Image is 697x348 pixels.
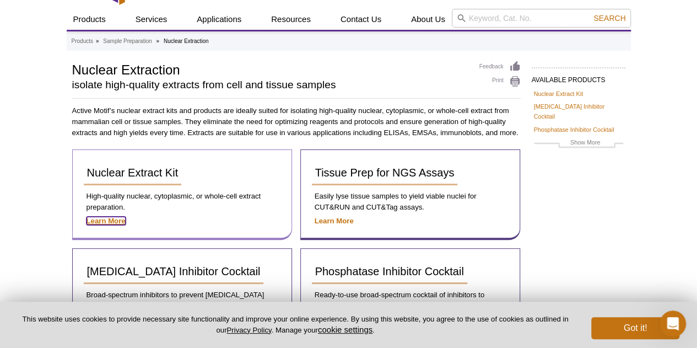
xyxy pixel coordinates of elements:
a: Nuclear Extract Kit [534,89,583,99]
a: Tissue Prep for NGS Assays [312,161,458,185]
button: cookie settings [318,325,372,334]
a: Learn More [315,217,354,225]
p: This website uses cookies to provide necessary site functionality and improve your online experie... [18,314,573,335]
a: Sample Preparation [103,36,152,46]
button: Got it! [591,317,679,339]
span: Nuclear Extract Kit [87,167,179,179]
a: [MEDICAL_DATA] Inhibitor Cocktail [534,101,623,121]
input: Keyword, Cat. No. [452,9,631,28]
a: About Us [404,9,452,30]
p: Active Motif’s nuclear extract kits and products are ideally suited for isolating high-quality nu... [72,105,521,138]
a: Nuclear Extract Kit [84,161,182,185]
iframe: Intercom live chat [660,310,686,337]
a: Privacy Policy [226,326,271,334]
a: [MEDICAL_DATA] Inhibitor Cocktail [84,260,264,284]
li: » [156,38,159,44]
a: Print [479,76,521,88]
a: Phosphatase Inhibitor Cocktail [312,260,467,284]
a: Products [72,36,93,46]
a: Resources [264,9,317,30]
p: High-quality nuclear, cytoplasmic, or whole-cell extract preparation. [84,191,280,213]
span: Tissue Prep for NGS Assays [315,167,455,179]
a: Feedback [479,61,521,73]
a: Products [67,9,112,30]
p: Ready-to-use broad-spectrum cocktail of inhibitors to preserve phosphoproteins in your samples. [312,290,509,312]
span: [MEDICAL_DATA] Inhibitor Cocktail [87,265,261,277]
li: Nuclear Extraction [164,38,209,44]
h2: AVAILABLE PRODUCTS [532,67,625,87]
span: Search [593,14,625,23]
a: Services [129,9,174,30]
a: Phosphatase Inhibitor Cocktail [534,125,614,135]
h1: Nuclear Extraction [72,61,468,77]
p: Broad-spectrum inhibitors to prevent [MEDICAL_DATA] during lysis and extraction procedures from c... [84,290,280,323]
li: » [96,38,99,44]
a: Learn More [87,217,126,225]
span: Phosphatase Inhibitor Cocktail [315,265,464,277]
p: Easily lyse tissue samples to yield viable nuclei for CUT&RUN and CUT&Tag assays. [312,191,509,213]
button: Search [590,13,629,23]
a: Show More [534,137,623,150]
a: Applications [190,9,248,30]
h2: isolate high-quality extracts from cell and tissue samples [72,80,468,90]
a: Contact Us [334,9,388,30]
